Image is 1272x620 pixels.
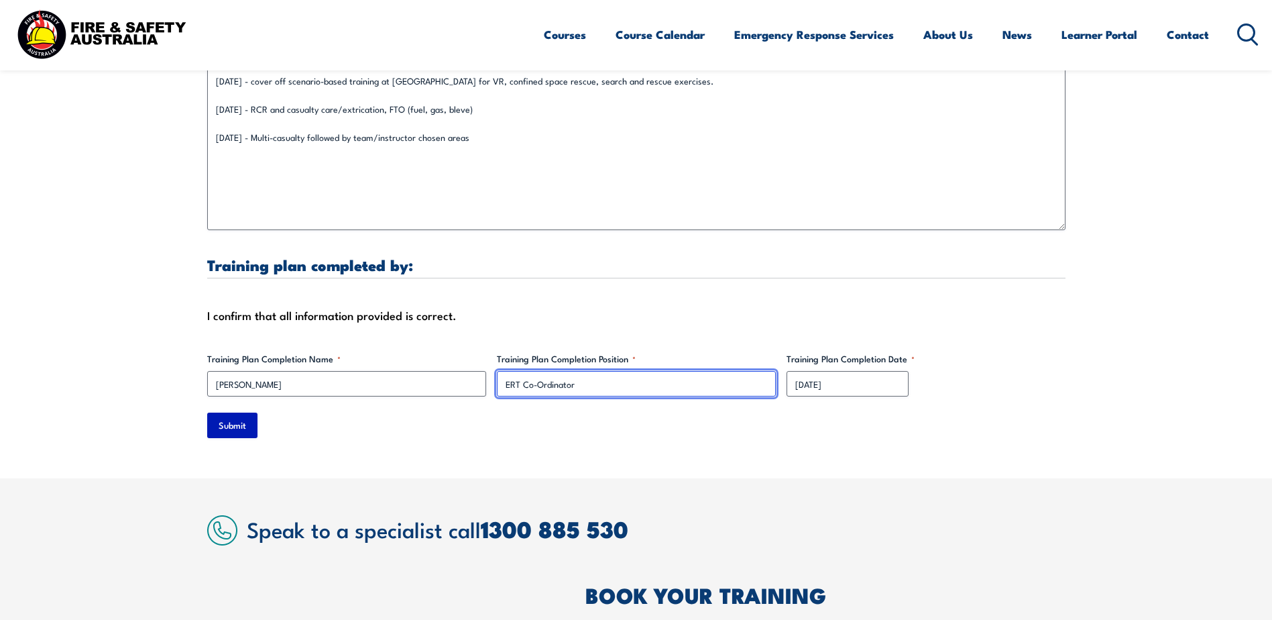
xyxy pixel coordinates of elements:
a: Learner Portal [1061,17,1137,52]
a: About Us [923,17,973,52]
label: Training Plan Completion Name [207,352,486,366]
div: I confirm that all information provided is correct. [207,305,1065,325]
a: 1300 885 530 [481,511,628,546]
h2: BOOK YOUR TRAINING [585,585,1065,604]
h2: Speak to a specialist call [247,517,1065,541]
a: Courses [544,17,586,52]
h3: Training plan completed by: [207,257,1065,272]
a: Course Calendar [616,17,705,52]
a: News [1002,17,1032,52]
input: dd/mm/yyyy [787,371,909,397]
input: Submit [207,413,257,438]
label: Training Plan Completion Date [787,352,1065,366]
label: Training Plan Completion Position [497,352,776,366]
a: Emergency Response Services [734,17,894,52]
a: Contact [1167,17,1209,52]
